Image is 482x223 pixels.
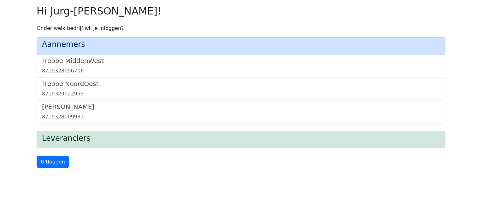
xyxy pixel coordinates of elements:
[37,5,445,17] h2: Hi Jurg-[PERSON_NAME]!
[42,40,440,49] h4: Aannemers
[42,113,440,121] div: 8719328009931
[42,103,440,121] a: [PERSON_NAME]8719328009931
[42,57,440,75] a: Trebbe MiddenWest8719328056706
[42,80,440,98] a: Trebbe NoordOost8719329022953
[42,57,440,65] h5: Trebbe MiddenWest
[42,103,440,111] h5: [PERSON_NAME]
[42,90,440,98] div: 8719329022953
[42,67,440,75] div: 8719328056706
[37,25,445,32] p: Onder welk bedrijf wil je inloggen?
[42,134,440,143] h4: Leveranciers
[42,80,440,88] h5: Trebbe NoordOost
[37,156,69,168] a: Uitloggen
